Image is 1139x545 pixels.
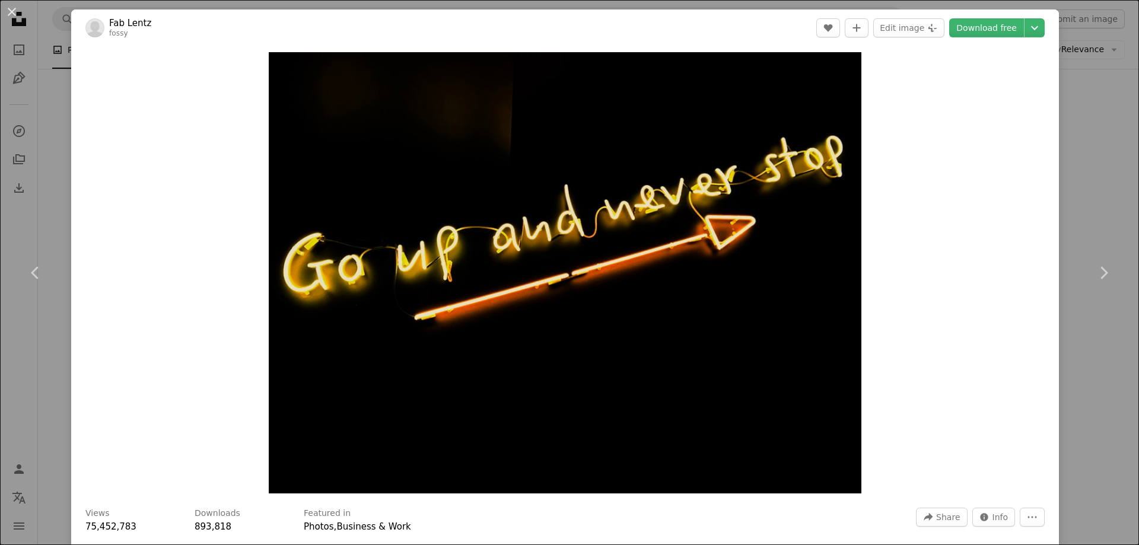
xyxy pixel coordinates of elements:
[269,52,862,493] img: black background with yellow text overaly
[109,29,128,37] a: fossy
[85,521,136,532] span: 75,452,783
[269,52,862,493] button: Zoom in on this image
[195,508,240,519] h3: Downloads
[949,18,1024,37] a: Download free
[334,521,337,532] span: ,
[85,508,110,519] h3: Views
[85,18,104,37] img: Go to Fab Lentz's profile
[195,521,231,532] span: 893,818
[936,508,960,526] span: Share
[972,508,1016,527] button: Stats about this image
[304,508,351,519] h3: Featured in
[845,18,868,37] button: Add to Collection
[816,18,840,37] button: Like
[1025,18,1045,37] button: Choose download size
[304,521,334,532] a: Photos
[336,521,411,532] a: Business & Work
[1068,216,1139,330] a: Next
[1020,508,1045,527] button: More Actions
[873,18,944,37] button: Edit image
[992,508,1008,526] span: Info
[109,17,151,29] a: Fab Lentz
[916,508,967,527] button: Share this image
